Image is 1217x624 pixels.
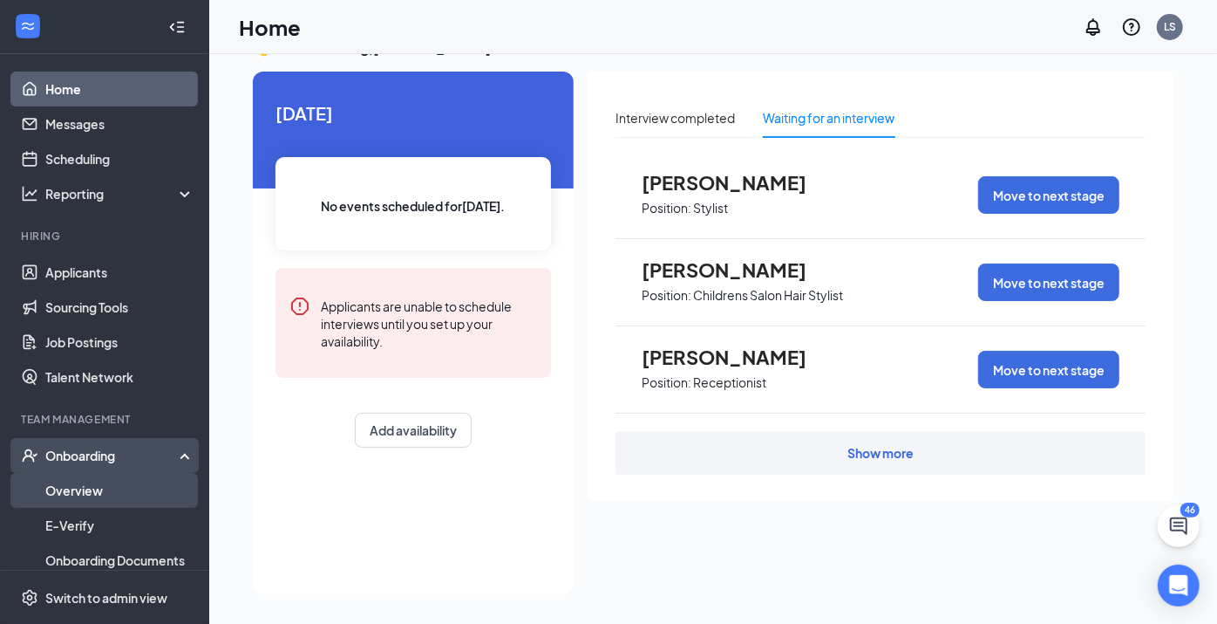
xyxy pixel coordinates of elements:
svg: UserCheck [21,447,38,464]
a: Overview [45,473,194,508]
div: Open Intercom Messenger [1158,565,1200,607]
p: Position: [642,287,691,304]
a: E-Verify [45,508,194,543]
p: Stylist [693,200,728,216]
h1: Home [239,12,301,42]
a: Sourcing Tools [45,290,194,325]
a: Applicants [45,255,194,290]
button: ChatActive [1158,505,1200,547]
svg: Notifications [1083,17,1104,38]
svg: Settings [21,589,38,607]
p: Position: [642,200,691,216]
button: Add availability [355,413,472,448]
button: Move to next stage [978,176,1119,214]
svg: QuestionInfo [1121,17,1142,38]
svg: Error [289,296,310,317]
div: 46 [1180,503,1200,518]
svg: Collapse [168,18,186,36]
span: [PERSON_NAME] [642,171,833,194]
button: Move to next stage [978,351,1119,388]
a: Scheduling [45,141,194,176]
div: Switch to admin view [45,589,167,607]
div: Applicants are unable to schedule interviews until you set up your availability. [321,296,537,350]
div: Team Management [21,412,191,427]
span: [PERSON_NAME] [642,346,833,368]
a: Job Postings [45,325,194,360]
span: [PERSON_NAME] [642,258,833,281]
p: Receptionist [693,374,766,391]
button: Move to next stage [978,264,1119,301]
svg: WorkstreamLogo [19,17,37,35]
a: Home [45,72,194,106]
svg: ChatActive [1168,516,1189,537]
span: [DATE] [275,99,551,127]
div: Show more [847,444,914,462]
a: Messages [45,106,194,141]
span: No events scheduled for [DATE] . [322,196,506,216]
p: Position: [642,374,691,391]
svg: Analysis [21,185,38,202]
div: Interview completed [615,108,735,127]
a: Talent Network [45,360,194,394]
div: Onboarding [45,447,180,464]
div: Hiring [21,229,191,243]
a: Onboarding Documents [45,543,194,578]
div: LS [1164,19,1176,34]
div: Waiting for an interview [763,108,894,127]
p: Childrens Salon Hair Stylist [693,287,843,304]
div: Reporting [45,185,195,202]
